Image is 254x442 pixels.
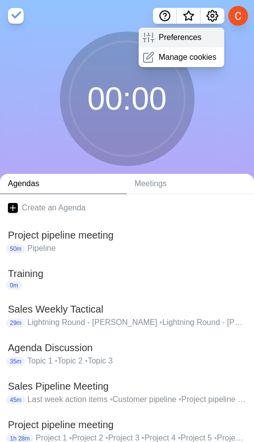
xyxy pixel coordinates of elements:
[27,317,246,328] p: Lightning Round - [PERSON_NAME] Lightning Round - [PERSON_NAME] Lightning Round - Matt Lightning ...
[153,8,177,24] button: Help
[69,434,72,442] span: •
[6,281,22,290] p: 0m
[110,395,113,403] span: •
[8,417,246,432] h2: Project pipeline meeting
[201,8,224,24] button: Settings
[158,51,216,63] p: Manage cookies
[27,355,246,367] p: Topic 1 Topic 2 Topic 3
[178,434,181,442] span: •
[27,394,246,405] p: Last week action items Customer pipeline Project pipeline Deal pipeline Sales update
[6,396,25,404] p: 45m
[8,8,24,24] img: timeblocks logo
[8,379,246,394] h2: Sales Pipeline Meeting
[8,302,246,317] h2: Sales Weekly Tactical
[142,434,145,442] span: •
[127,174,254,194] a: Meetings
[158,32,201,43] p: Preferences
[85,357,88,365] span: •
[55,357,58,365] span: •
[6,357,25,366] p: 35m
[8,228,246,242] h2: Project pipeline meeting
[214,434,217,442] span: •
[179,395,182,403] span: •
[8,340,246,355] h2: Agenda Discussion
[105,434,108,442] span: •
[6,244,25,253] p: 50m
[6,319,25,327] p: 29m
[177,8,201,24] button: What’s new
[159,318,162,326] span: •
[8,266,246,281] h2: Training
[27,242,246,254] p: Pipeline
